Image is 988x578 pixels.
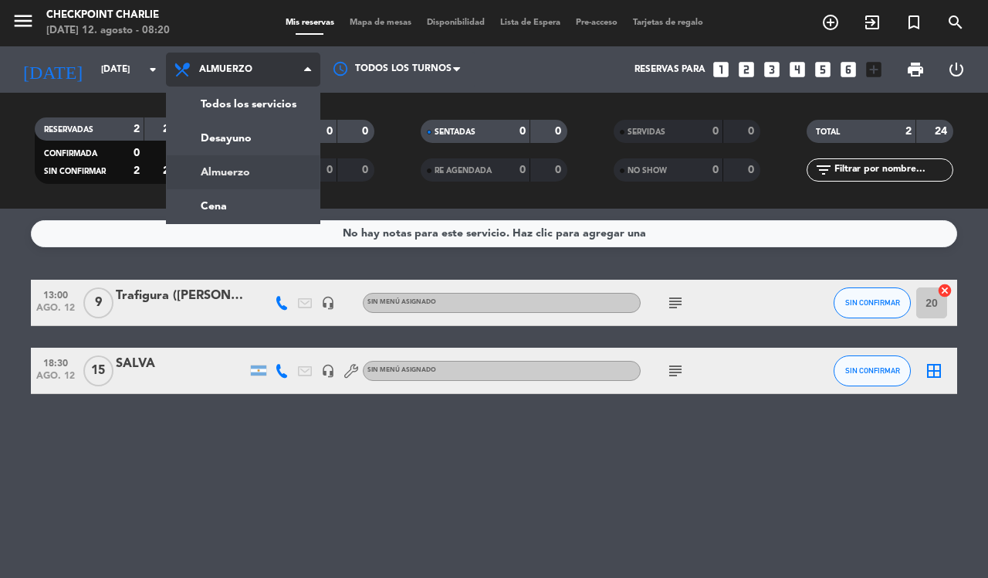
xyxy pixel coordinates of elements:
[834,287,911,318] button: SIN CONFIRMAR
[163,165,178,176] strong: 24
[666,362,685,380] i: subject
[568,19,625,27] span: Pre-acceso
[628,128,665,136] span: SERVIDAS
[167,87,320,121] a: Todos los servicios
[519,165,526,175] strong: 0
[163,124,178,134] strong: 24
[834,355,911,386] button: SIN CONFIRMAR
[12,9,35,38] button: menu
[167,121,320,155] a: Desayuno
[555,165,564,175] strong: 0
[367,299,436,305] span: Sin menú asignado
[864,59,884,80] i: add_box
[833,161,952,178] input: Filtrar por nombre...
[435,128,475,136] span: SENTADAS
[845,366,900,375] span: SIN CONFIRMAR
[167,189,320,223] a: Cena
[36,285,75,303] span: 13:00
[712,165,719,175] strong: 0
[36,353,75,371] span: 18:30
[816,128,840,136] span: TOTAL
[116,286,247,306] div: Trafigura ([PERSON_NAME], [PERSON_NAME])
[46,8,170,23] div: Checkpoint Charlie
[321,364,335,378] i: headset_mic
[327,165,333,175] strong: 0
[937,283,952,298] i: cancel
[925,362,943,380] i: border_all
[634,64,705,75] span: Reservas para
[83,355,113,386] span: 15
[367,367,436,373] span: Sin menú asignado
[787,59,807,80] i: looks_4
[711,59,731,80] i: looks_one
[12,53,93,87] i: [DATE]
[36,303,75,321] span: ago. 12
[555,126,564,137] strong: 0
[935,126,950,137] strong: 24
[519,126,526,137] strong: 0
[134,124,140,134] strong: 2
[321,296,335,310] i: headset_mic
[419,19,492,27] span: Disponibilidad
[44,150,97,158] span: CONFIRMADA
[821,13,840,32] i: add_circle_outline
[36,371,75,389] span: ago. 12
[625,19,711,27] span: Tarjetas de regalo
[46,23,170,39] div: [DATE] 12. agosto - 08:20
[748,126,757,137] strong: 0
[492,19,568,27] span: Lista de Espera
[814,161,833,179] i: filter_list
[342,19,419,27] span: Mapa de mesas
[44,126,93,134] span: RESERVADAS
[845,298,900,307] span: SIN CONFIRMAR
[362,126,371,137] strong: 0
[83,287,113,318] span: 9
[199,64,252,75] span: Almuerzo
[134,148,140,158] strong: 0
[906,60,925,79] span: print
[936,46,976,93] div: LOG OUT
[628,167,667,175] span: NO SHOW
[44,168,106,175] span: SIN CONFIRMAR
[712,126,719,137] strong: 0
[905,126,912,137] strong: 2
[362,165,371,175] strong: 0
[134,165,140,176] strong: 2
[838,59,858,80] i: looks_6
[167,155,320,189] a: Almuerzo
[435,167,492,175] span: RE AGENDADA
[278,19,342,27] span: Mis reservas
[762,59,782,80] i: looks_3
[748,165,757,175] strong: 0
[863,13,881,32] i: exit_to_app
[666,294,685,312] i: subject
[12,9,35,32] i: menu
[947,60,966,79] i: power_settings_new
[736,59,756,80] i: looks_two
[343,225,646,243] div: No hay notas para este servicio. Haz clic para agregar una
[813,59,833,80] i: looks_5
[327,126,333,137] strong: 0
[946,13,965,32] i: search
[144,60,162,79] i: arrow_drop_down
[905,13,923,32] i: turned_in_not
[116,354,247,374] div: SALVA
